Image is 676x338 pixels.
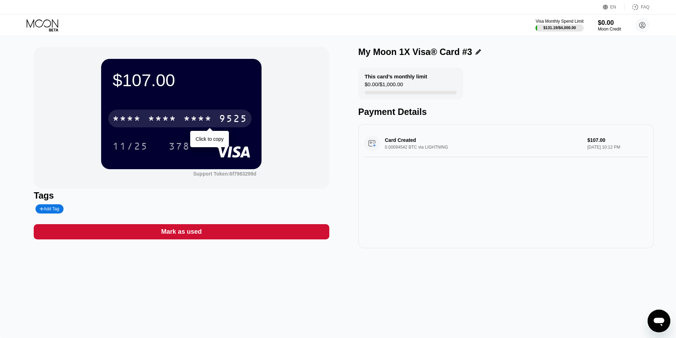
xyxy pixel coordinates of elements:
[219,114,247,125] div: 9525
[535,19,583,32] div: Visa Monthly Spend Limit$131.19/$4,000.00
[161,228,202,236] div: Mark as used
[641,5,649,10] div: FAQ
[543,26,576,30] div: $131.19 / $4,000.00
[169,142,190,153] div: 378
[365,81,403,91] div: $0.00 / $1,000.00
[358,107,654,117] div: Payment Details
[107,137,153,155] div: 11/25
[625,4,649,11] div: FAQ
[34,224,329,239] div: Mark as used
[112,70,250,90] div: $107.00
[34,190,329,201] div: Tags
[358,47,472,57] div: My Moon 1X Visa® Card #3
[40,206,59,211] div: Add Tag
[163,137,195,155] div: 378
[610,5,616,10] div: EN
[598,19,621,32] div: $0.00Moon Credit
[603,4,625,11] div: EN
[365,73,427,79] div: This card’s monthly limit
[193,171,256,177] div: Support Token:6f7983299d
[598,19,621,27] div: $0.00
[598,27,621,32] div: Moon Credit
[112,142,148,153] div: 11/25
[35,204,63,214] div: Add Tag
[648,310,670,332] iframe: Button to launch messaging window
[196,136,224,142] div: Click to copy
[193,171,256,177] div: Support Token: 6f7983299d
[535,19,583,24] div: Visa Monthly Spend Limit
